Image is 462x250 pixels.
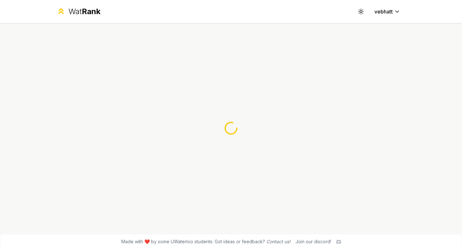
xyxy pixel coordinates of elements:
button: vebhatt [369,6,406,17]
a: Contact us! [266,239,290,244]
div: Join our discord! [295,238,331,245]
div: Wat [68,6,100,17]
span: Rank [82,7,100,16]
a: WatRank [56,6,100,17]
span: vebhatt [374,8,393,15]
span: Made with ❤️ by some UWaterloo students. Got ideas or feedback? [121,238,290,245]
